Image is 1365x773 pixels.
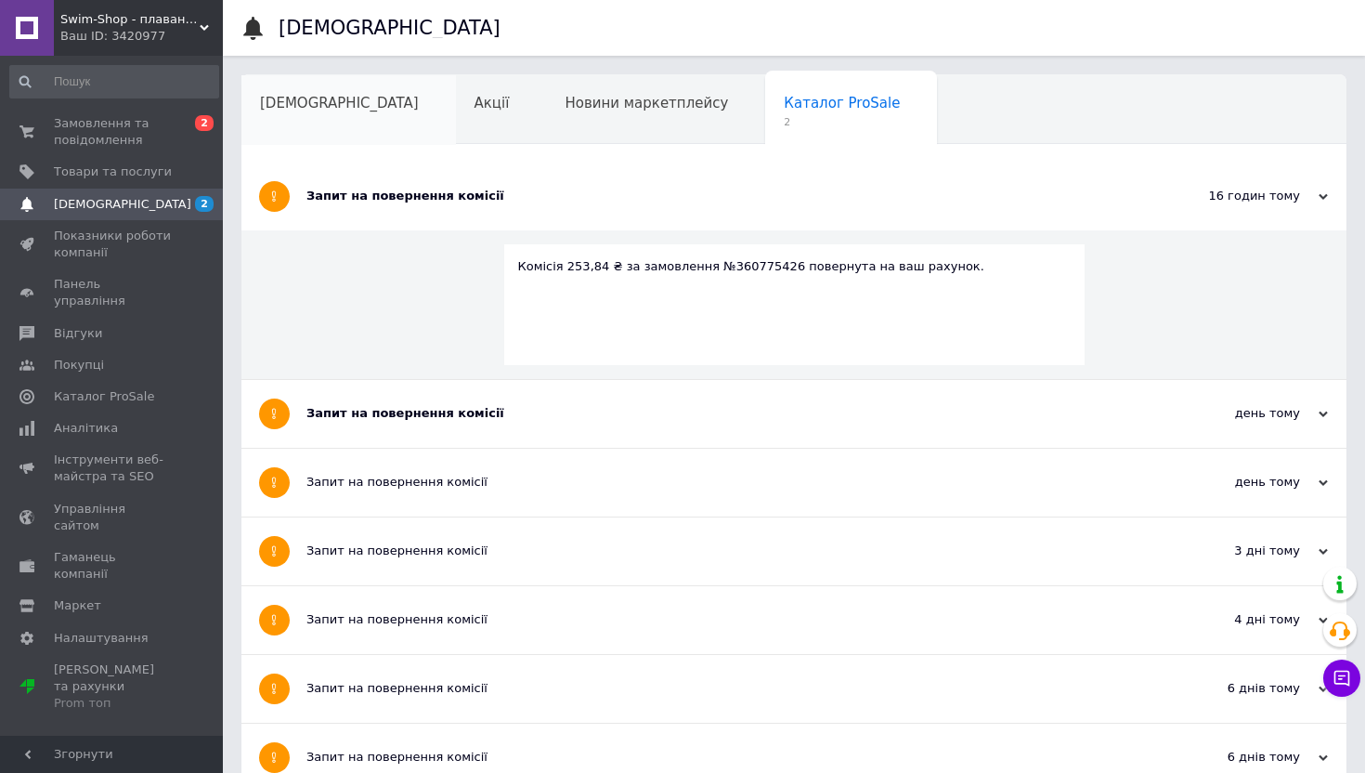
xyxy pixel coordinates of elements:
span: [DEMOGRAPHIC_DATA] [260,95,419,111]
div: день тому [1142,474,1328,491]
div: Запит на повернення комісії [306,405,1142,422]
div: 6 днів тому [1142,680,1328,697]
div: Запит на повернення комісії [306,749,1142,766]
div: Запит на повернення комісії [306,680,1142,697]
span: Інструменти веб-майстра та SEO [54,452,172,485]
span: Аналітика [54,420,118,437]
span: Показники роботи компанії [54,228,172,261]
div: Запит на повернення комісії [306,474,1142,491]
span: Відгуки [54,325,102,342]
div: Запит на повернення комісії [306,611,1142,628]
div: Ваш ID: 3420977 [60,28,223,45]
span: Новини маркетплейсу [565,95,728,111]
button: Чат з покупцем [1323,660,1360,697]
span: Налаштування [54,630,149,647]
span: 2 [195,115,214,131]
span: Маркет [54,597,101,614]
span: Swim-Shop - плавання це більше ніж спорт))) [60,11,200,28]
div: Запит на повернення комісії [306,188,1142,204]
div: Комісія 253,84 ₴ за замовлення №360775426 повернута на ваш рахунок. [518,258,1071,275]
div: Запит на повернення комісії [306,543,1142,559]
span: Замовлення та повідомлення [54,115,172,149]
span: 2 [195,196,214,212]
span: [PERSON_NAME] та рахунки [54,662,172,713]
div: 3 дні тому [1142,543,1328,559]
span: Каталог ProSale [54,388,154,405]
span: [DEMOGRAPHIC_DATA] [54,196,191,213]
span: Управління сайтом [54,501,172,534]
span: Панель управління [54,276,172,309]
span: Каталог ProSale [784,95,900,111]
div: Prom топ [54,695,172,712]
span: 2 [784,115,900,129]
h1: [DEMOGRAPHIC_DATA] [279,17,500,39]
div: 4 дні тому [1142,611,1328,628]
div: день тому [1142,405,1328,422]
span: Товари та послуги [54,164,172,180]
div: 16 годин тому [1142,188,1328,204]
input: Пошук [9,65,219,98]
span: Акції [474,95,510,111]
div: 6 днів тому [1142,749,1328,766]
span: Покупці [54,357,104,373]
span: Гаманець компанії [54,549,172,583]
